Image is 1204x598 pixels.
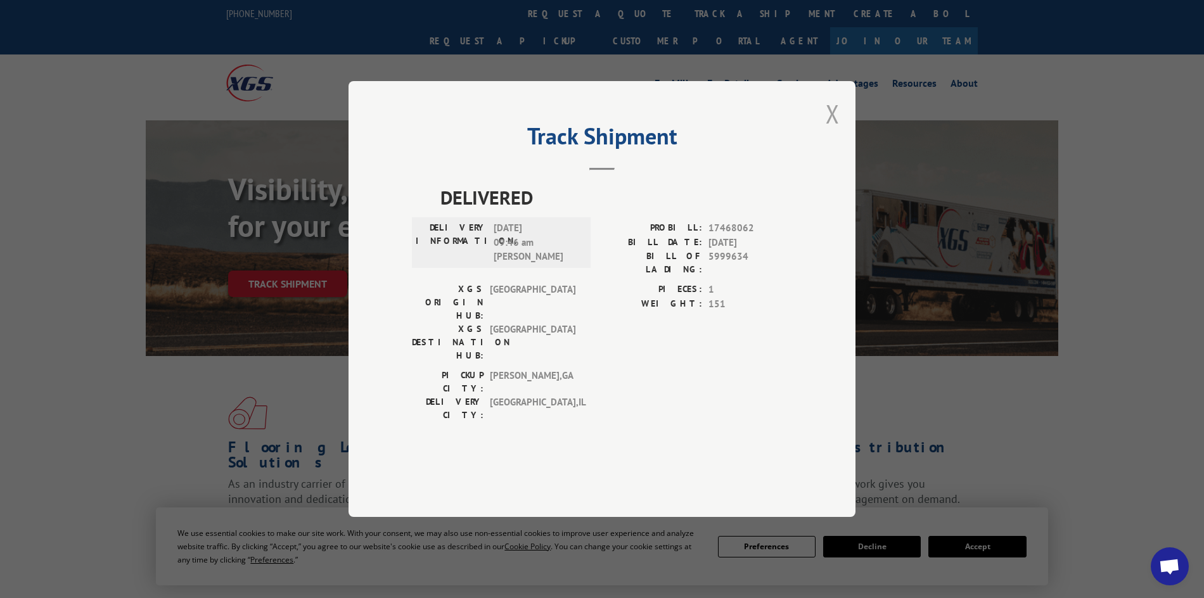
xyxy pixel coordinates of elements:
[490,395,575,422] span: [GEOGRAPHIC_DATA] , IL
[490,283,575,322] span: [GEOGRAPHIC_DATA]
[708,221,792,236] span: 17468062
[708,283,792,297] span: 1
[490,322,575,362] span: [GEOGRAPHIC_DATA]
[602,297,702,312] label: WEIGHT:
[602,221,702,236] label: PROBILL:
[412,322,484,362] label: XGS DESTINATION HUB:
[1151,547,1189,585] a: Open chat
[490,369,575,395] span: [PERSON_NAME] , GA
[708,236,792,250] span: [DATE]
[412,369,484,395] label: PICKUP CITY:
[440,183,792,212] span: DELIVERED
[602,250,702,276] label: BILL OF LADING:
[602,283,702,297] label: PIECES:
[826,97,840,130] button: Close modal
[602,236,702,250] label: BILL DATE:
[416,221,487,264] label: DELIVERY INFORMATION:
[412,283,484,322] label: XGS ORIGIN HUB:
[412,395,484,422] label: DELIVERY CITY:
[494,221,579,264] span: [DATE] 09:46 am [PERSON_NAME]
[708,250,792,276] span: 5999634
[412,127,792,151] h2: Track Shipment
[708,297,792,312] span: 151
